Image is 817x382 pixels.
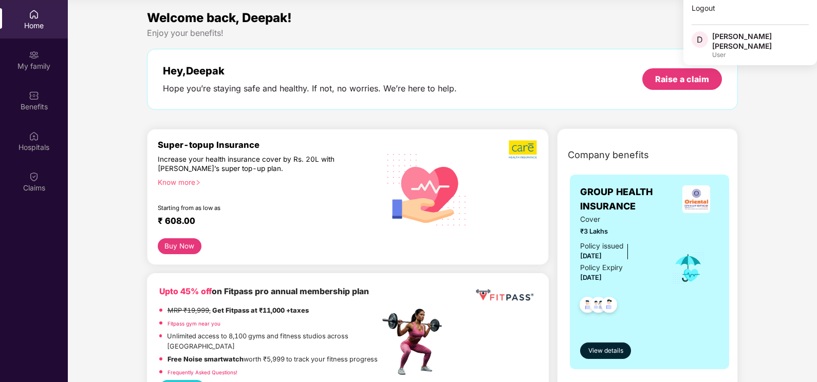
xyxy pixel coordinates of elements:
[580,226,658,237] span: ₹3 Lakhs
[168,307,211,314] del: MRP ₹19,999,
[474,285,535,304] img: fppp.png
[29,171,39,182] img: svg+xml;base64,PHN2ZyBpZD0iQ2xhaW0iIHhtbG5zPSJodHRwOi8vd3d3LnczLm9yZy8yMDAwL3N2ZyIgd2lkdGg9IjIwIi...
[580,262,623,274] div: Policy Expiry
[29,50,39,60] img: svg+xml;base64,PHN2ZyB3aWR0aD0iMjAiIGhlaWdodD0iMjAiIHZpZXdCb3g9IjAgMCAyMCAyMCIgZmlsbD0ibm9uZSIgeG...
[159,286,212,296] b: Upto 45% off
[158,238,201,254] button: Buy Now
[29,9,39,20] img: svg+xml;base64,PHN2ZyBpZD0iSG9tZSIgeG1sbnM9Imh0dHA6Ly93d3cudzMub3JnLzIwMDAvc3ZnIiB3aWR0aD0iMjAiIG...
[580,214,658,225] span: Cover
[580,185,674,214] span: GROUP HEALTH INSURANCE
[167,331,379,352] p: Unlimited access to 8,100 gyms and fitness studios across [GEOGRAPHIC_DATA]
[163,65,457,77] div: Hey, Deepak
[697,33,703,46] span: D
[379,306,451,378] img: fpp.png
[672,251,705,285] img: icon
[168,369,237,375] a: Frequently Asked Questions!
[29,131,39,141] img: svg+xml;base64,PHN2ZyBpZD0iSG9zcGl0YWxzIiB4bWxucz0iaHR0cDovL3d3dy53My5vcmcvMjAwMC9zdmciIHdpZHRoPS...
[712,31,809,51] div: [PERSON_NAME] [PERSON_NAME]
[212,307,309,314] strong: Get Fitpass at ₹11,000 +taxes
[158,216,369,228] div: ₹ 608.00
[682,185,710,213] img: insurerLogo
[168,354,378,365] p: worth ₹5,999 to track your fitness progress
[158,178,374,185] div: Know more
[655,73,709,85] div: Raise a claim
[588,346,623,356] span: View details
[168,355,244,363] strong: Free Noise smartwatch
[580,274,602,281] span: [DATE]
[580,252,602,260] span: [DATE]
[379,141,474,237] img: svg+xml;base64,PHN2ZyB4bWxucz0iaHR0cDovL3d3dy53My5vcmcvMjAwMC9zdmciIHhtbG5zOnhsaW5rPSJodHRwOi8vd3...
[575,294,600,319] img: svg+xml;base64,PHN2ZyB4bWxucz0iaHR0cDovL3d3dy53My5vcmcvMjAwMC9zdmciIHdpZHRoPSI0OC45NDMiIGhlaWdodD...
[158,204,336,212] div: Starting from as low as
[29,90,39,101] img: svg+xml;base64,PHN2ZyBpZD0iQmVuZWZpdHMiIHhtbG5zPSJodHRwOi8vd3d3LnczLm9yZy8yMDAwL3N2ZyIgd2lkdGg9Ij...
[158,140,380,150] div: Super-topup Insurance
[597,294,622,319] img: svg+xml;base64,PHN2ZyB4bWxucz0iaHR0cDovL3d3dy53My5vcmcvMjAwMC9zdmciIHdpZHRoPSI0OC45NDMiIGhlaWdodD...
[580,342,631,359] button: View details
[147,10,292,25] span: Welcome back, Deepak!
[163,83,457,94] div: Hope you’re staying safe and healthy. If not, no worries. We’re here to help.
[158,155,336,173] div: Increase your health insurance cover by Rs. 20L with [PERSON_NAME]’s super top-up plan.
[580,241,623,252] div: Policy issued
[159,286,369,296] b: on Fitpass pro annual membership plan
[195,180,201,185] span: right
[509,140,538,159] img: b5dec4f62d2307b9de63beb79f102df3.png
[168,320,220,327] a: Fitpass gym near you
[712,51,809,59] div: User
[568,148,649,162] span: Company benefits
[586,294,611,319] img: svg+xml;base64,PHN2ZyB4bWxucz0iaHR0cDovL3d3dy53My5vcmcvMjAwMC9zdmciIHdpZHRoPSI0OC45MTUiIGhlaWdodD...
[147,28,738,39] div: Enjoy your benefits!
